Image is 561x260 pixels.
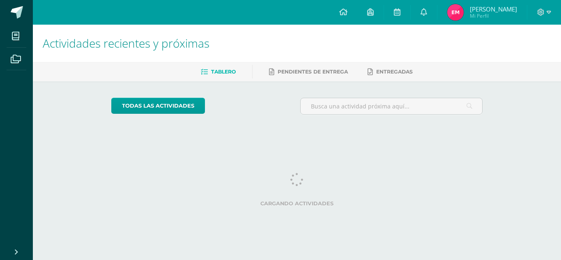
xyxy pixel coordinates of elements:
[470,12,517,19] span: Mi Perfil
[269,65,348,78] a: Pendientes de entrega
[111,200,483,207] label: Cargando actividades
[278,69,348,75] span: Pendientes de entrega
[211,69,236,75] span: Tablero
[447,4,464,21] img: 111e2bcd69ad2972619d34f38d66c7ad.png
[470,5,517,13] span: [PERSON_NAME]
[368,65,413,78] a: Entregadas
[376,69,413,75] span: Entregadas
[43,35,209,51] span: Actividades recientes y próximas
[201,65,236,78] a: Tablero
[111,98,205,114] a: todas las Actividades
[301,98,483,114] input: Busca una actividad próxima aquí...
